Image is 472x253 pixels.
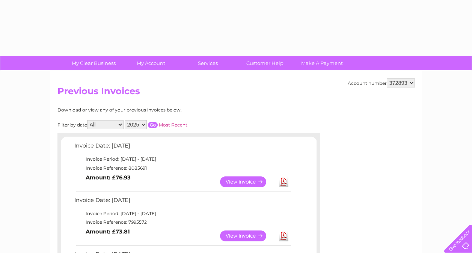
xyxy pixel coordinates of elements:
[177,56,239,70] a: Services
[72,155,292,164] td: Invoice Period: [DATE] - [DATE]
[291,56,353,70] a: Make A Payment
[348,78,415,87] div: Account number
[279,176,288,187] a: Download
[57,86,415,100] h2: Previous Invoices
[220,176,275,187] a: View
[57,107,255,113] div: Download or view any of your previous invoices below.
[120,56,182,70] a: My Account
[279,230,288,241] a: Download
[72,164,292,173] td: Invoice Reference: 8085691
[57,120,255,129] div: Filter by date
[220,230,275,241] a: View
[86,228,130,235] b: Amount: £73.81
[72,209,292,218] td: Invoice Period: [DATE] - [DATE]
[86,174,131,181] b: Amount: £76.93
[72,195,292,209] td: Invoice Date: [DATE]
[63,56,125,70] a: My Clear Business
[72,218,292,227] td: Invoice Reference: 7995572
[159,122,187,128] a: Most Recent
[234,56,296,70] a: Customer Help
[72,141,292,155] td: Invoice Date: [DATE]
